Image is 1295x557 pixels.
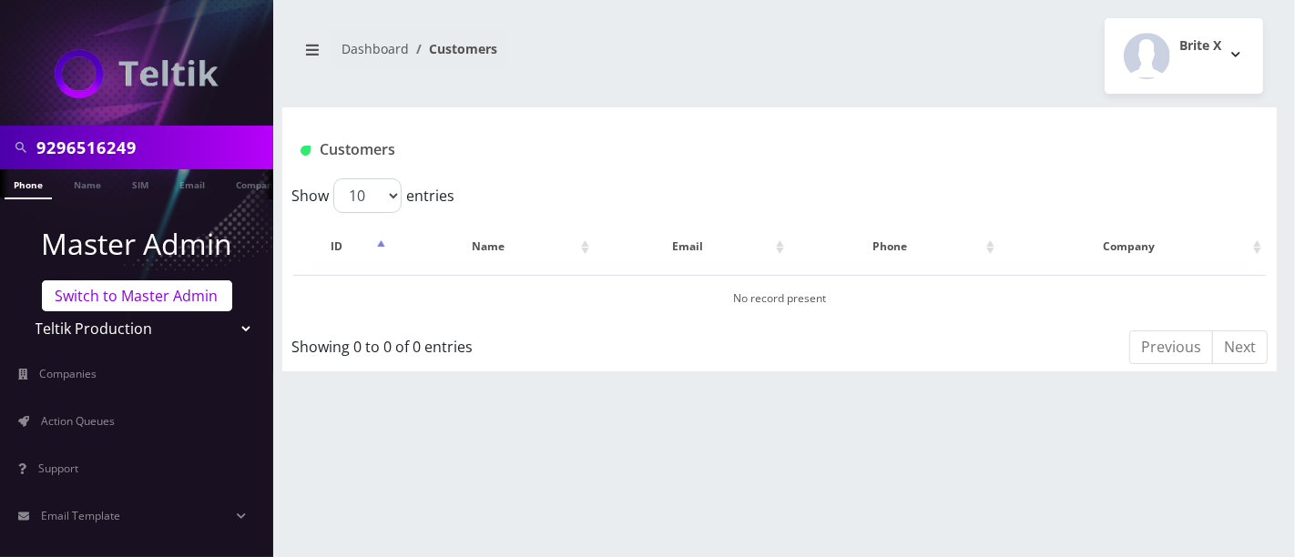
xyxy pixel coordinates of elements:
label: Show entries [291,178,454,213]
button: Brite X [1105,18,1263,94]
a: Name [65,169,110,197]
span: Email Template [41,508,120,523]
a: Email [170,169,214,197]
th: Name: activate to sort column ascending [392,220,594,273]
th: Company: activate to sort column ascending [1001,220,1266,273]
nav: breadcrumb [296,30,766,82]
a: Company [227,169,288,197]
a: Switch to Master Admin [42,280,232,311]
a: Phone [5,169,52,199]
a: Next [1212,330,1268,364]
input: Search in Company [36,130,269,165]
th: Phone: activate to sort column ascending [790,220,998,273]
th: Email: activate to sort column ascending [596,220,789,273]
h2: Brite X [1179,38,1221,54]
span: Companies [40,366,97,381]
div: Showing 0 to 0 of 0 entries [291,329,685,358]
a: SIM [123,169,158,197]
th: ID: activate to sort column descending [293,220,390,273]
a: Previous [1129,330,1213,364]
h1: Customers [301,141,1095,158]
span: Action Queues [41,413,115,429]
img: Teltik Production [55,49,219,98]
td: No record present [293,275,1266,321]
a: Dashboard [342,40,409,57]
select: Showentries [333,178,402,213]
li: Customers [409,39,497,58]
span: Support [38,461,78,476]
